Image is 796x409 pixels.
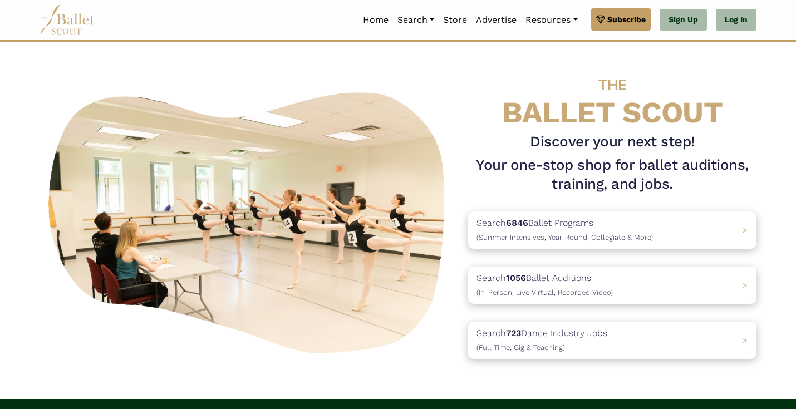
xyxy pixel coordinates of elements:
[521,8,582,32] a: Resources
[393,8,439,32] a: Search
[468,156,756,194] h1: Your one-stop shop for ballet auditions, training, and jobs.
[439,8,471,32] a: Store
[716,9,756,31] a: Log In
[476,326,607,354] p: Search Dance Industry Jobs
[742,225,748,235] span: >
[476,216,653,244] p: Search Ballet Programs
[607,13,646,26] span: Subscribe
[476,271,613,299] p: Search Ballet Auditions
[598,76,626,94] span: THE
[468,267,756,304] a: Search1056Ballet Auditions(In-Person, Live Virtual, Recorded Video) >
[471,8,521,32] a: Advertise
[742,335,748,346] span: >
[468,64,756,128] h4: BALLET SCOUT
[358,8,393,32] a: Home
[468,211,756,249] a: Search6846Ballet Programs(Summer Intensives, Year-Round, Collegiate & More)>
[476,288,613,297] span: (In-Person, Live Virtual, Recorded Video)
[476,233,653,242] span: (Summer Intensives, Year-Round, Collegiate & More)
[596,13,605,26] img: gem.svg
[742,280,748,290] span: >
[40,80,459,360] img: A group of ballerinas talking to each other in a ballet studio
[476,343,565,352] span: (Full-Time, Gig & Teaching)
[660,9,707,31] a: Sign Up
[468,322,756,359] a: Search723Dance Industry Jobs(Full-Time, Gig & Teaching) >
[468,132,756,151] h3: Discover your next step!
[506,328,521,338] b: 723
[506,273,526,283] b: 1056
[591,8,651,31] a: Subscribe
[506,218,528,228] b: 6846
